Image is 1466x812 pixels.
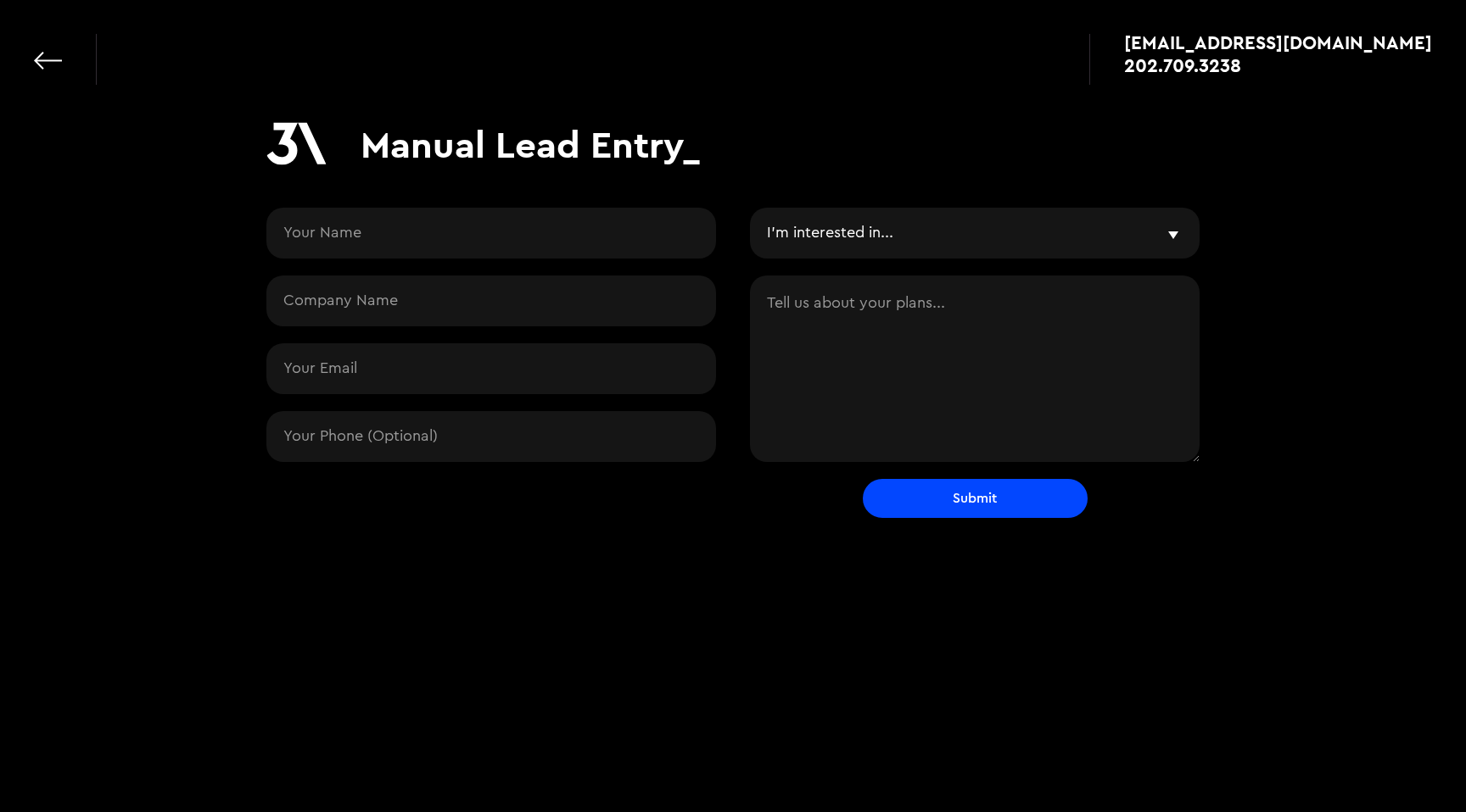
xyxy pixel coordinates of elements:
a: 202.709.3238 [1124,57,1432,74]
input: Company Name [266,275,716,326]
input: Your Email [266,343,716,394]
input: Submit [863,479,1088,518]
input: Your Phone (Optional) [266,411,716,462]
input: Your Name [266,208,716,259]
a: [EMAIL_ADDRESS][DOMAIN_NAME] [1124,34,1432,51]
h1: Manual Lead Entry_ [361,122,701,167]
div: 202.709.3238 [1124,57,1241,74]
form: Contact Request [266,208,1200,518]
